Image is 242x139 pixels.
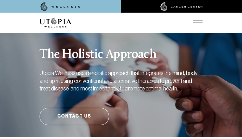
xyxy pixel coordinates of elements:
img: logo [40,18,71,28]
h2: Utopia Wellness uses a holistic approach that integrates the mind, body and spirit using conventi... [40,69,198,92]
h1: The Holistic Approach [40,32,203,62]
a: Contact Us [40,108,109,125]
img: icon-hamburger [193,20,203,25]
img: wellness [40,2,80,11]
img: cancer center [160,2,203,11]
